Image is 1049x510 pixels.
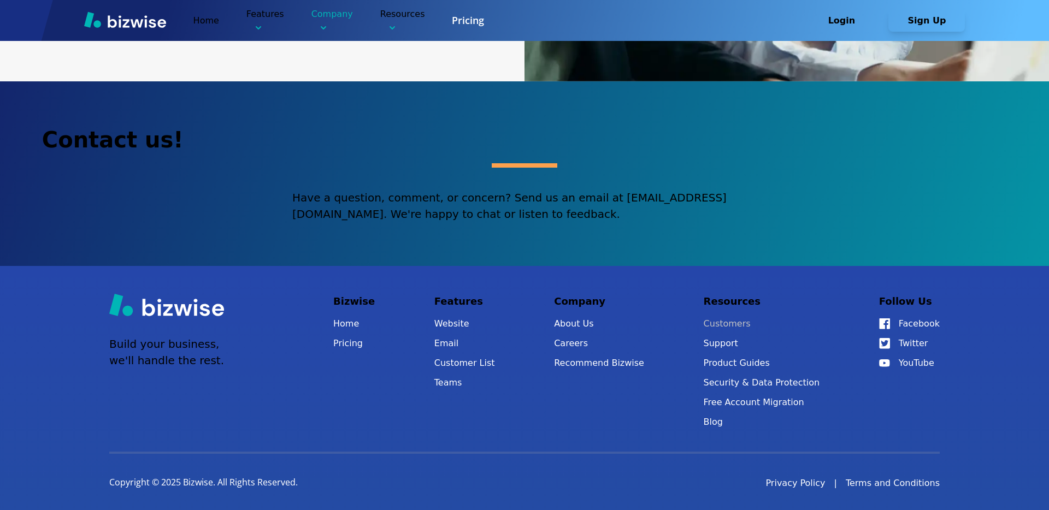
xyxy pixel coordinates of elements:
a: Customer List [434,355,495,371]
img: Facebook Icon [879,318,890,329]
p: Bizwise [333,293,375,310]
a: Free Account Migration [704,395,820,410]
a: Facebook [879,316,940,331]
a: Customers [704,316,820,331]
a: Pricing [452,14,484,27]
p: Company [311,8,353,33]
img: Twitter Icon [879,338,890,349]
a: Terms and Conditions [846,477,940,490]
a: Careers [554,336,644,351]
a: About Us [554,316,644,331]
button: Sign Up [888,10,965,32]
a: Pricing [333,336,375,351]
a: YouTube [879,355,940,371]
h2: Contact us! [42,125,1007,155]
p: Company [554,293,644,310]
button: Login [803,10,880,32]
img: Bizwise Logo [84,11,166,28]
a: Security & Data Protection [704,375,820,390]
a: Recommend Bizwise [554,355,644,371]
a: Website [434,316,495,331]
a: Blog [704,414,820,430]
img: YouTube Icon [879,359,890,367]
a: Home [193,15,219,26]
button: Support [704,336,820,351]
p: Features [434,293,495,310]
p: Have a question, comment, or concern? Send us an email at [EMAIL_ADDRESS][DOMAIN_NAME]. We're hap... [292,189,757,222]
a: Privacy Policy [765,477,825,490]
a: Login [803,15,888,26]
a: Product Guides [704,355,820,371]
p: Copyright © 2025 Bizwise. All Rights Reserved. [109,477,298,489]
p: Resources [704,293,820,310]
a: Home [333,316,375,331]
a: Teams [434,375,495,390]
p: Features [246,8,284,33]
a: Twitter [879,336,940,351]
a: Sign Up [888,15,965,26]
p: Follow Us [879,293,940,310]
p: Build your business, we'll handle the rest. [109,336,224,369]
p: Resources [380,8,425,33]
a: Email [434,336,495,351]
img: Bizwise Logo [109,293,224,316]
div: | [834,477,837,490]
